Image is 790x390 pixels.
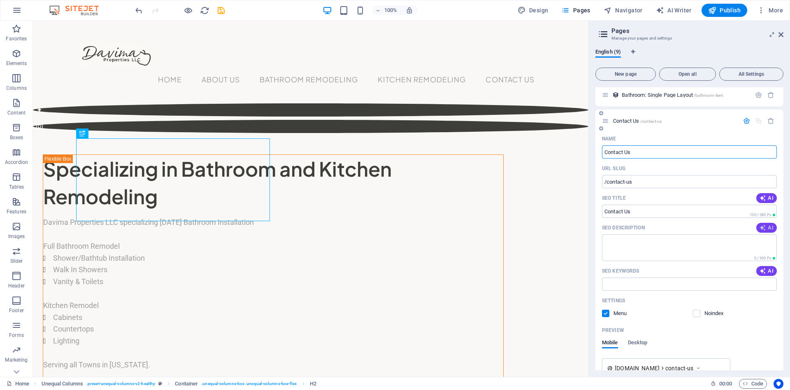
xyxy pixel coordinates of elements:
button: Usercentrics [774,379,783,389]
button: AI Writer [653,4,695,17]
div: This layout is used as a template for all items (e.g. a blog post) of this collection. The conten... [612,91,619,98]
p: Preview of your page in search results [602,327,624,334]
button: undo [134,5,144,15]
span: Desktop [628,338,648,349]
button: Navigator [600,4,646,17]
div: Design (Ctrl+Alt+Y) [514,4,552,17]
span: Calculated pixel length in search results [753,255,777,261]
span: AI [760,268,774,274]
span: Code [743,379,763,389]
span: AI [760,224,774,231]
p: Footer [9,307,24,314]
span: Design [518,6,548,14]
div: Settings [743,117,750,124]
label: Last part of the URL for this page [602,165,625,172]
p: Favorites [6,35,27,42]
nav: breadcrumb [42,379,316,389]
span: AI Writer [656,6,692,14]
button: Open all [659,68,716,81]
span: Click to select. Double-click to edit [175,379,198,389]
span: 100 / 580 Px [750,213,771,217]
div: Language Tabs [595,49,783,64]
span: Mobile [602,338,618,349]
i: On resize automatically adjust zoom level to fit chosen device. [406,7,413,14]
span: Click to open page [622,92,723,98]
i: This element is a customizable preset [158,381,162,386]
h6: 100% [384,5,397,15]
span: 0 / 990 Px [754,256,771,260]
p: Features [7,208,26,215]
span: Click to open page [613,118,662,124]
span: [DOMAIN_NAME] [615,364,660,372]
button: reload [200,5,209,15]
h2: Pages [611,27,783,35]
input: Last part of the URL for this page [602,175,777,188]
span: Click to select. Double-click to edit [42,379,83,389]
div: Bathroom: Single Page Layout/bathroom-item [619,92,751,98]
button: Publish [702,4,747,17]
h6: Session time [711,379,732,389]
span: : [725,381,726,387]
p: Define if you want this page to be shown in auto-generated navigation. [613,310,640,317]
span: New page [599,72,652,77]
a: Click to cancel selection. Double-click to open Pages [7,379,29,389]
p: Boxes [10,134,23,141]
div: Preview [602,339,647,355]
span: All Settings [723,72,780,77]
button: All Settings [719,68,783,81]
span: Open all [663,72,712,77]
span: Publish [708,6,741,14]
p: Header [8,283,25,289]
span: Navigator [604,6,643,14]
p: Images [8,233,25,240]
p: Content [7,110,26,116]
span: 00 00 [719,379,732,389]
p: Instruct search engines to exclude this page from search results. [704,310,731,317]
button: Design [514,4,552,17]
span: . unequal-columns-box .unequal-columns-box-flex [201,379,297,389]
span: /bathroom-item [694,93,723,98]
button: Code [739,379,767,389]
div: Contact Us/contact-us [611,118,739,124]
label: The page title in search results and browser tabs [602,195,626,201]
span: More [757,6,783,14]
span: English (9) [595,47,621,58]
button: AI [756,193,777,203]
span: Click to select. Double-click to edit [310,379,316,389]
span: Pages [561,6,590,14]
p: Elements [6,60,27,67]
button: Pages [558,4,593,17]
p: URL SLUG [602,165,625,172]
p: Accordion [5,159,28,166]
button: 100% [372,5,401,15]
i: Save (Ctrl+S) [216,6,226,15]
p: SEO Keywords [602,268,639,274]
div: Settings [755,91,762,98]
textarea: The text in search results and social media [602,234,777,261]
span: AI [760,195,774,201]
label: The text in search results and social media [602,224,645,231]
p: Slider [10,258,23,264]
div: Remove [767,117,774,124]
span: . preset-unequal-columns-v2-healthy [86,379,155,389]
span: Calculated pixel length in search results [748,212,777,218]
span: contact-us [665,364,693,372]
p: Name [602,135,616,142]
h3: Manage your pages and settings [611,35,767,42]
p: Forms [9,332,24,339]
img: Editor Logo [47,5,109,15]
input: The page title in search results and browser tabs [602,205,777,218]
i: Undo: Change pages (Ctrl+Z) [134,6,144,15]
p: Tables [9,184,24,190]
i: Reload page [200,6,209,15]
p: Columns [6,85,27,91]
button: Click here to leave preview mode and continue editing [183,5,193,15]
p: Marketing [5,357,28,363]
button: More [754,4,786,17]
span: /contact-us [640,119,662,124]
p: Settings [602,297,625,304]
button: AI [756,266,777,276]
p: SEO Description [602,224,645,231]
button: New page [595,68,656,81]
button: save [216,5,226,15]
